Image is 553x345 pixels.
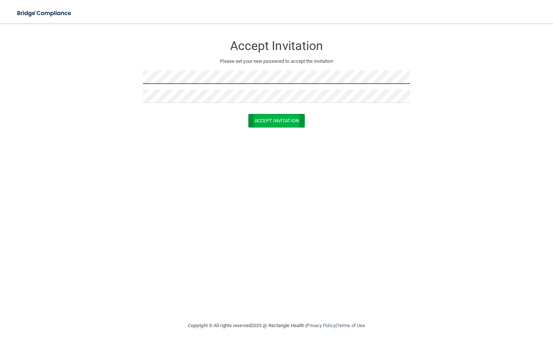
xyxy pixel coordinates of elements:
[306,323,335,328] a: Privacy Policy
[248,114,305,127] button: Accept Invitation
[337,323,365,328] a: Terms of Use
[148,57,405,66] p: Please set your new password to accept the invitation
[426,293,544,322] iframe: Drift Widget Chat Controller
[143,39,410,53] h3: Accept Invitation
[11,6,78,21] img: bridge_compliance_login_screen.278c3ca4.svg
[143,314,410,337] div: Copyright © All rights reserved 2025 @ Rectangle Health | |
